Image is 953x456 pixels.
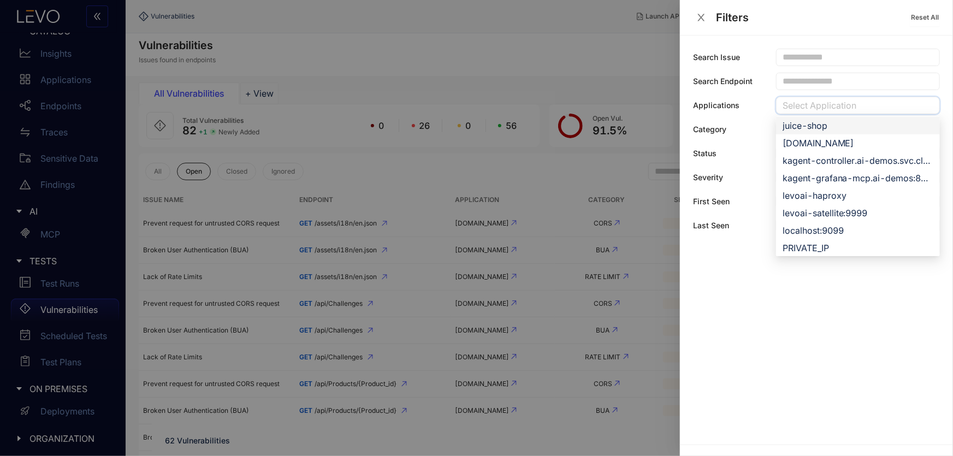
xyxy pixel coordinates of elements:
div: PRIVATE_IP [776,239,940,257]
div: kagent-grafana-mcp.ai-demos:8000 [783,172,933,184]
div: juice-shop [776,117,940,134]
div: localhost:9099 [783,224,933,236]
label: Last Seen [693,221,729,230]
span: close [696,13,706,22]
div: juice-shop [783,120,933,132]
div: levoai-haproxy [776,187,940,204]
label: Category [693,125,726,134]
label: Severity [693,173,723,182]
span: Reset All [911,14,939,21]
button: Reset All [910,9,940,26]
label: Search Endpoint [693,77,753,86]
div: PRIVATE_IP [783,242,933,254]
div: juice-shop-spec-building.levoai.app [776,134,940,152]
div: [DOMAIN_NAME] [783,137,933,149]
label: Status [693,149,717,158]
div: localhost:9099 [776,222,940,239]
label: Search Issue [693,53,740,62]
div: levoai-satellite:9999 [783,207,933,219]
div: kagent-controller.ai-demos.svc.cluster.local:8083 [776,152,940,169]
div: levoai-haproxy [783,189,933,202]
label: First Seen [693,197,730,206]
div: kagent-grafana-mcp.ai-demos:8000 [776,169,940,187]
div: Filters [716,11,910,23]
button: Close [693,12,709,23]
div: kagent-controller.ai-demos.svc.cluster.local:8083 [783,155,933,167]
label: Applications [693,101,739,110]
div: levoai-satellite:9999 [776,204,940,222]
